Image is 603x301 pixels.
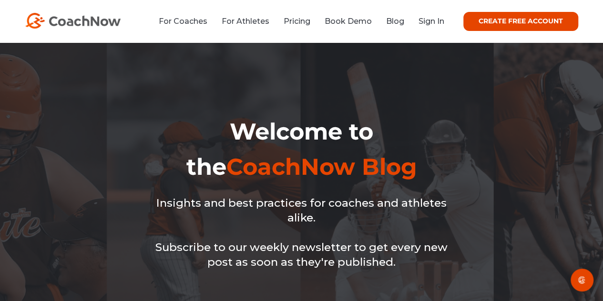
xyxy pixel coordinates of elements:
[106,186,497,219] p: This website stores cookies on your computer. We use these cookies in order to improve and custom...
[222,17,269,26] a: For Athletes
[94,157,509,286] div: Cookie banner
[147,114,457,185] h1: Welcome to the
[429,253,497,273] button: Decline
[178,208,220,219] a: Privacy Policy
[286,253,354,273] button: Cookies settings
[226,153,417,181] span: CoachNow Blog
[386,17,404,26] a: Blog
[358,253,426,273] button: Accept
[284,17,310,26] a: Pricing
[571,269,593,291] div: Open Intercom Messenger
[325,17,372,26] a: Book Demo
[463,12,578,31] a: CREATE FREE ACCOUNT
[106,225,497,247] p: If you decline, your information won’t be tracked when you visit this website. A single cookie wi...
[419,17,444,26] a: Sign In
[159,17,207,26] a: For Coaches
[491,170,497,181] button: Dismiss cookie banner
[25,13,121,29] img: CoachNow Logo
